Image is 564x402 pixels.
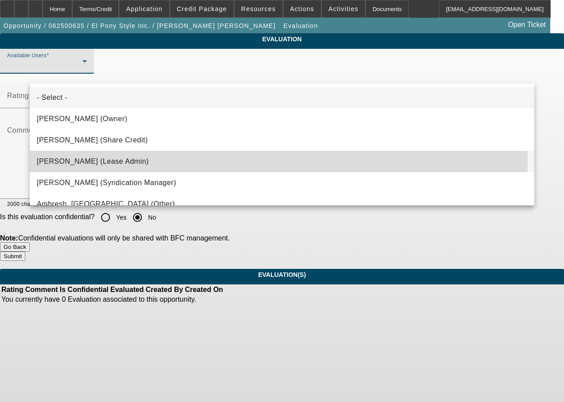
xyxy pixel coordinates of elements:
span: - Select - [37,92,67,103]
span: Ambresh, [GEOGRAPHIC_DATA] (Other) [37,199,175,209]
span: [PERSON_NAME] (Share Credit) [37,135,148,146]
span: [PERSON_NAME] (Lease Admin) [37,156,149,167]
span: [PERSON_NAME] (Syndication Manager) [37,177,176,188]
span: [PERSON_NAME] (Owner) [37,114,127,124]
